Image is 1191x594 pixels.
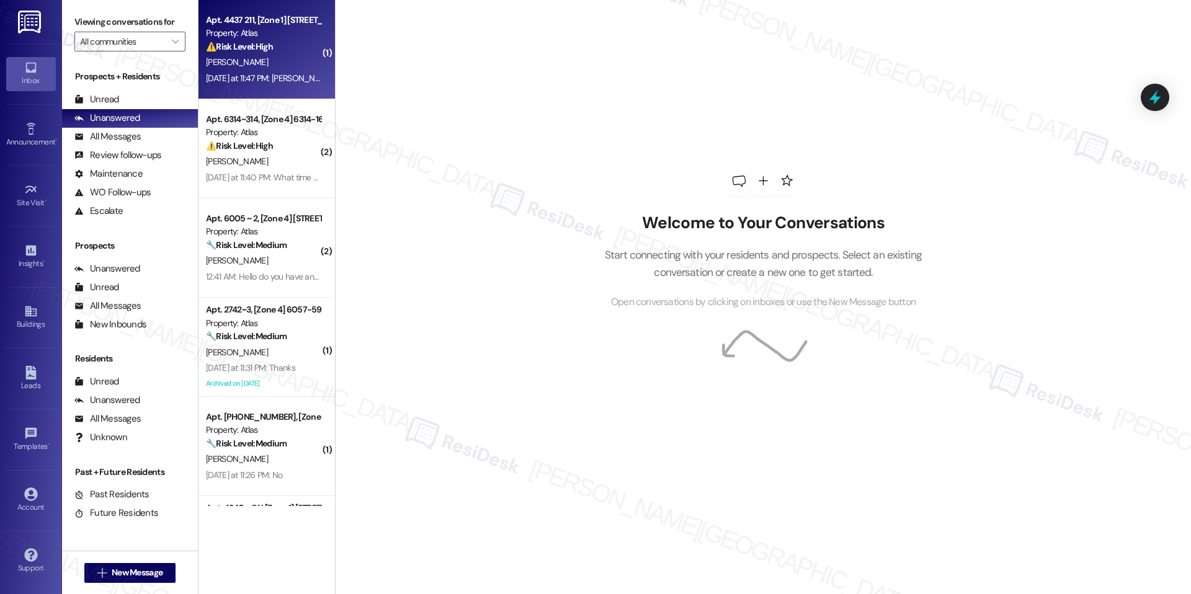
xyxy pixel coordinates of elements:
div: Property: Atlas [206,317,321,330]
div: Apt. [PHONE_NUMBER], [Zone 4] [STREET_ADDRESS] [206,410,321,423]
div: Unanswered [74,262,140,275]
div: Apt. 2742~3, [Zone 4] 6057-59 S. [US_STATE] [206,303,321,316]
span: New Message [112,566,163,579]
strong: ⚠️ Risk Level: High [206,41,273,52]
button: New Message [84,563,176,583]
div: Property: Atlas [206,423,321,437]
label: Viewing conversations for [74,12,185,32]
div: Unanswered [74,112,140,125]
div: [DATE] at 11:47 PM: [PERSON_NAME]'m still seeing the mouse's [206,73,424,84]
input: All communities [80,32,166,51]
div: Maintenance [74,167,143,180]
span: • [43,257,45,266]
div: Apt. 4240 ~ 1W, [Zone 1] [STREET_ADDRESS][US_STATE] [206,502,321,515]
div: Unread [74,93,119,106]
a: Insights • [6,240,56,273]
i:  [97,568,107,578]
a: Buildings [6,301,56,334]
div: Apt. 6005 ~ 2, [Zone 4] [STREET_ADDRESS] [206,212,321,225]
span: Open conversations by clicking on inboxes or use the New Message button [611,295,916,310]
strong: 🔧 Risk Level: Medium [206,330,287,342]
div: Past + Future Residents [62,466,198,479]
div: [DATE] at 11:40 PM: What time are they going to come because I have to go to work soon [206,172,522,183]
div: Unread [74,281,119,294]
span: [PERSON_NAME] [206,156,268,167]
div: Prospects [62,239,198,252]
span: • [48,440,50,449]
div: New Inbounds [74,318,146,331]
div: Prospects + Residents [62,70,198,83]
a: Account [6,484,56,517]
h2: Welcome to Your Conversations [586,213,940,233]
img: ResiDesk Logo [18,11,43,33]
div: WO Follow-ups [74,186,151,199]
div: Future Residents [74,507,158,520]
a: Templates • [6,423,56,456]
div: Property: Atlas [206,27,321,40]
div: Unread [74,375,119,388]
i:  [172,37,179,47]
div: All Messages [74,299,141,313]
div: Property: Atlas [206,126,321,139]
a: Inbox [6,57,56,91]
a: Site Visit • [6,179,56,213]
div: Unanswered [74,394,140,407]
span: • [45,197,47,205]
div: Residents [62,352,198,365]
strong: 🔧 Risk Level: Medium [206,438,287,449]
div: All Messages [74,412,141,425]
strong: 🔧 Risk Level: Medium [206,239,287,250]
div: 12:41 AM: Hello do you have any news about my current refrigerator situation? I can understand if... [206,271,796,282]
div: Property: Atlas [206,225,321,238]
div: Unknown [74,431,127,444]
div: Past Residents [74,488,149,501]
span: [PERSON_NAME] [206,347,268,358]
p: Start connecting with your residents and prospects. Select an existing conversation or create a n... [586,246,940,281]
span: • [55,136,57,144]
div: Archived on [DATE] [205,376,322,391]
a: Leads [6,362,56,396]
div: Apt. 6314~314, [Zone 4] 6314-16 S. Troy [206,113,321,126]
div: All Messages [74,130,141,143]
span: [PERSON_NAME] [206,56,268,68]
div: Escalate [74,205,123,218]
span: [PERSON_NAME] [206,453,268,464]
span: [PERSON_NAME] [206,255,268,266]
div: Review follow-ups [74,149,161,162]
div: [DATE] at 11:26 PM: No [206,469,283,481]
div: Apt. 4437 211, [Zone 1] [STREET_ADDRESS] [206,14,321,27]
a: Support [6,544,56,578]
div: [DATE] at 11:31 PM: Thanks [206,362,295,373]
strong: ⚠️ Risk Level: High [206,140,273,151]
